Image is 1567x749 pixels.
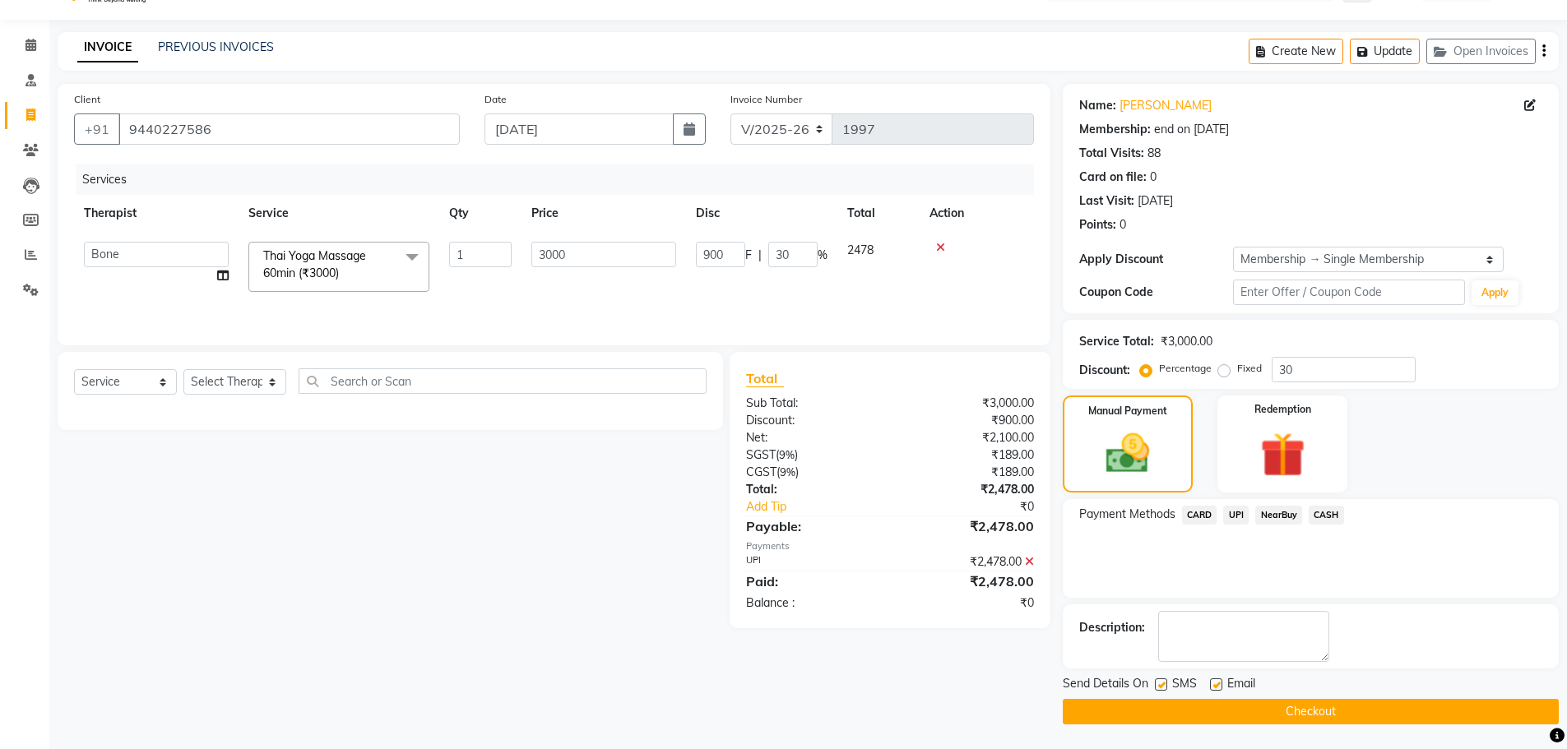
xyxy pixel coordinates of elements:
label: Manual Payment [1088,404,1167,418]
a: x [339,266,346,280]
div: ( ) [734,446,890,464]
span: Payment Methods [1079,506,1175,523]
div: ₹3,000.00 [890,395,1046,412]
div: ₹0 [890,594,1046,612]
button: Checkout [1063,699,1559,724]
th: Total [837,195,920,232]
span: | [758,247,762,264]
div: Name: [1079,97,1116,114]
div: Card on file: [1079,169,1147,186]
span: Send Details On [1063,675,1148,696]
span: SMS [1172,675,1197,696]
label: Percentage [1159,361,1212,376]
div: ₹2,478.00 [890,553,1046,571]
label: Date [484,92,507,107]
div: ₹3,000.00 [1161,333,1212,350]
img: _gift.svg [1246,427,1319,483]
span: UPI [1223,506,1249,525]
th: Service [239,195,439,232]
div: Description: [1079,619,1145,636]
div: Payments [746,539,1033,553]
div: Balance : [734,594,890,612]
span: F [745,247,752,264]
div: [DATE] [1138,192,1173,210]
label: Client [74,92,100,107]
button: +91 [74,113,120,145]
span: % [818,247,828,264]
button: Update [1350,39,1420,64]
a: Add Tip [734,498,916,516]
input: Enter Offer / Coupon Code [1233,280,1465,305]
span: Thai Yoga Massage 60min (₹3000) [263,248,366,280]
a: PREVIOUS INVOICES [158,39,274,54]
span: NearBuy [1255,506,1302,525]
div: ₹2,478.00 [890,481,1046,498]
span: CGST [746,465,777,479]
div: Paid: [734,571,890,591]
div: ₹189.00 [890,464,1046,481]
div: Service Total: [1079,333,1154,350]
span: Total [746,370,784,387]
a: INVOICE [77,33,138,62]
div: Discount: [1079,362,1130,379]
div: end on [DATE] [1154,121,1229,138]
div: UPI [734,553,890,571]
span: SGST [746,447,776,462]
th: Action [920,195,1034,232]
div: Total: [734,481,890,498]
span: 2478 [847,243,874,257]
button: Create New [1249,39,1343,64]
div: 0 [1150,169,1157,186]
label: Fixed [1237,361,1262,376]
label: Invoice Number [730,92,802,107]
button: Apply [1472,280,1518,305]
div: Net: [734,429,890,446]
th: Disc [686,195,837,232]
span: 9% [779,448,795,461]
div: ₹2,478.00 [890,571,1046,591]
div: ₹0 [916,498,1046,516]
span: CASH [1309,506,1344,525]
div: Services [76,164,1046,195]
div: 0 [1120,216,1126,233]
div: Coupon Code [1079,284,1234,301]
div: ₹189.00 [890,446,1046,464]
a: [PERSON_NAME] [1120,97,1212,114]
div: Total Visits: [1079,145,1144,162]
label: Redemption [1254,402,1311,417]
div: Sub Total: [734,395,890,412]
button: Open Invoices [1426,39,1536,64]
th: Price [522,195,686,232]
div: 88 [1147,145,1161,162]
th: Qty [439,195,522,232]
th: Therapist [74,195,239,232]
span: CARD [1182,506,1217,525]
input: Search by Name/Mobile/Email/Code [118,113,460,145]
div: Last Visit: [1079,192,1134,210]
div: Payable: [734,516,890,536]
div: ( ) [734,464,890,481]
span: 9% [780,465,795,479]
div: ₹2,478.00 [890,516,1046,536]
input: Search or Scan [299,368,707,394]
div: ₹900.00 [890,412,1046,429]
span: Email [1227,675,1255,696]
img: _cash.svg [1092,428,1163,479]
div: Points: [1079,216,1116,233]
div: Membership: [1079,121,1151,138]
div: ₹2,100.00 [890,429,1046,446]
div: Discount: [734,412,890,429]
div: Apply Discount [1079,251,1234,268]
